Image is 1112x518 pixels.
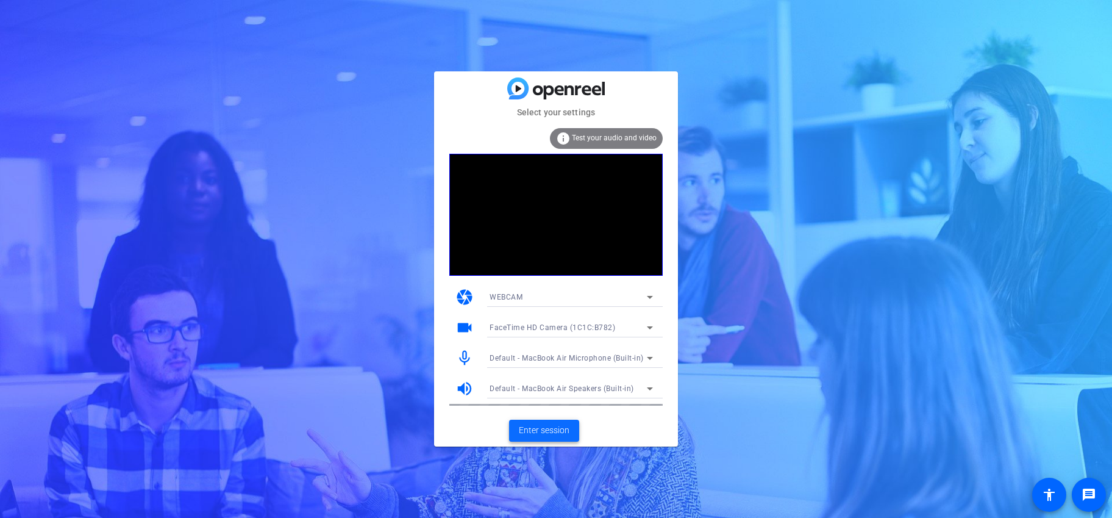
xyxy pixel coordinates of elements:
[1042,487,1057,502] mat-icon: accessibility
[490,384,634,393] span: Default - MacBook Air Speakers (Built-in)
[455,380,474,398] mat-icon: volume_up
[519,424,569,437] span: Enter session
[1082,487,1096,502] mat-icon: message
[455,318,474,337] mat-icon: videocam
[490,354,644,362] span: Default - MacBook Air Microphone (Built-in)
[455,288,474,306] mat-icon: camera
[509,420,579,442] button: Enter session
[490,293,522,301] span: WEBCAM
[507,77,605,99] img: blue-gradient.svg
[490,323,615,332] span: FaceTime HD Camera (1C1C:B782)
[434,106,678,119] mat-card-subtitle: Select your settings
[572,134,657,142] span: Test your audio and video
[455,349,474,367] mat-icon: mic_none
[556,131,571,146] mat-icon: info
